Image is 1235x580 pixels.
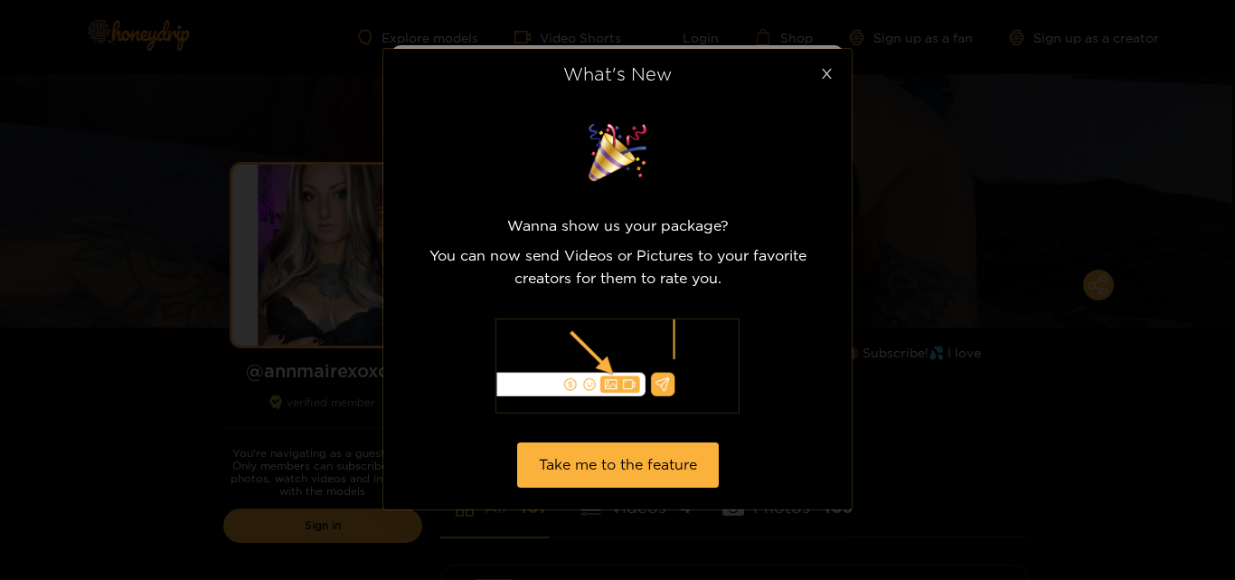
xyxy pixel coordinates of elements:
p: You can now send Videos or Pictures to your favorite creators for them to rate you. [405,244,830,290]
span: close [820,67,834,81]
p: Wanna show us your package? [405,214,830,237]
img: surprise image [572,119,663,185]
img: illustration [495,319,740,414]
button: Take me to the feature [517,442,719,487]
button: Close [801,49,852,100]
div: What's New [405,63,830,83]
